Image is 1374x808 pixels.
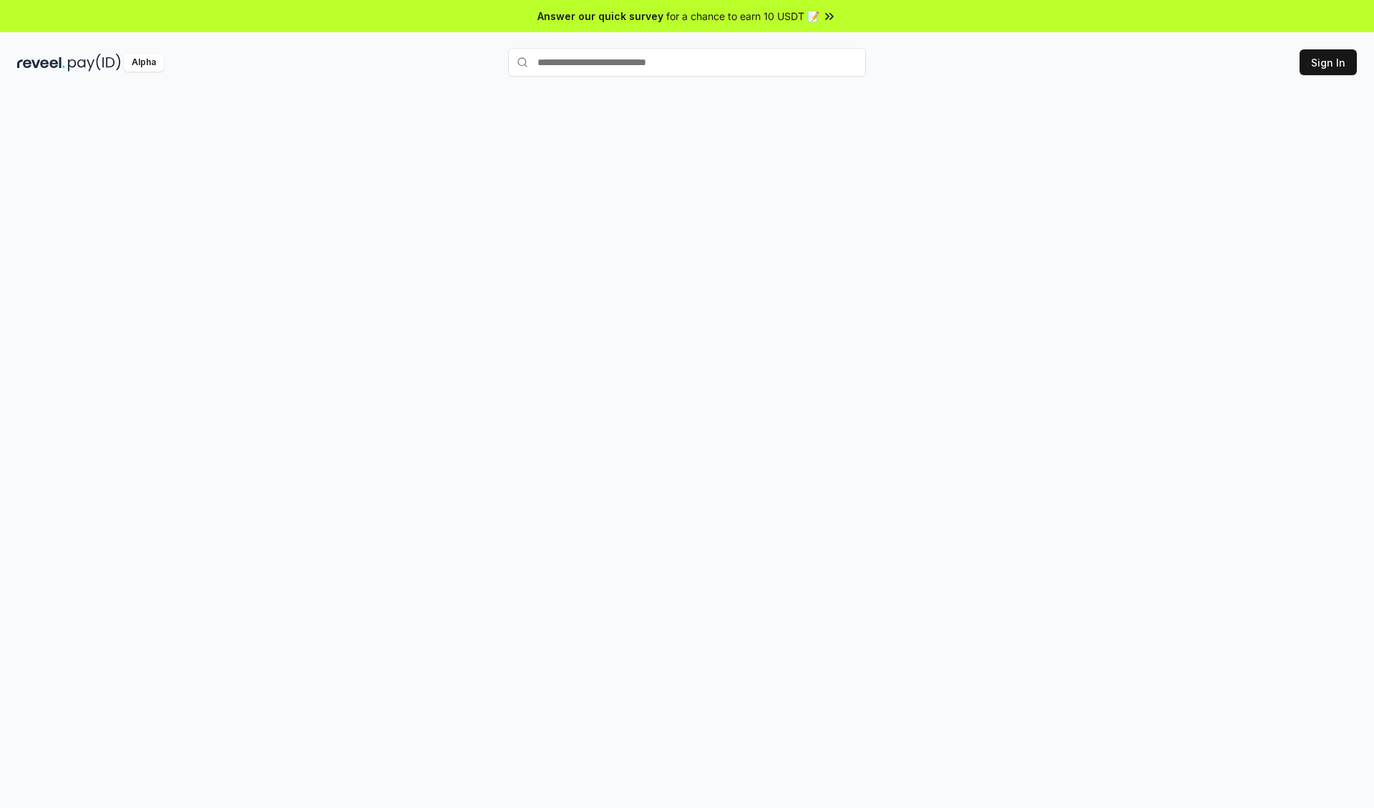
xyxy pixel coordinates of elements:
div: Alpha [124,54,164,72]
span: Answer our quick survey [537,9,663,24]
button: Sign In [1300,49,1357,75]
img: pay_id [68,54,121,72]
span: for a chance to earn 10 USDT 📝 [666,9,819,24]
img: reveel_dark [17,54,65,72]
